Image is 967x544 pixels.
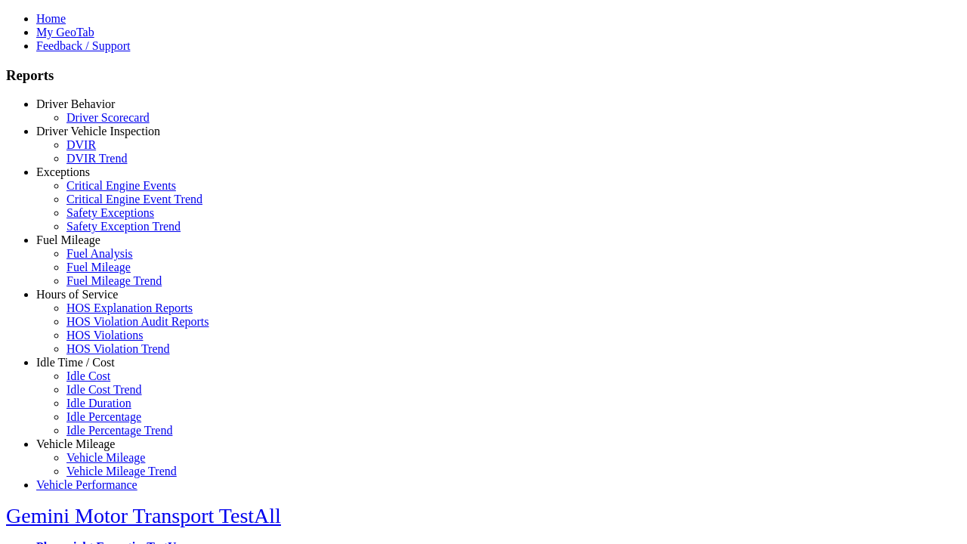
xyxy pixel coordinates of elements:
[66,193,202,206] a: Critical Engine Event Trend
[36,26,94,39] a: My GeoTab
[66,274,162,287] a: Fuel Mileage Trend
[66,111,150,124] a: Driver Scorecard
[66,424,172,437] a: Idle Percentage Trend
[36,97,115,110] a: Driver Behavior
[66,410,141,423] a: Idle Percentage
[36,478,137,491] a: Vehicle Performance
[66,315,209,328] a: HOS Violation Audit Reports
[66,451,145,464] a: Vehicle Mileage
[66,138,96,151] a: DVIR
[6,504,281,527] a: Gemini Motor Transport TestAll
[36,233,100,246] a: Fuel Mileage
[66,465,177,478] a: Vehicle Mileage Trend
[66,329,143,342] a: HOS Violations
[36,39,130,52] a: Feedback / Support
[66,152,127,165] a: DVIR Trend
[66,261,131,274] a: Fuel Mileage
[66,220,181,233] a: Safety Exception Trend
[66,179,176,192] a: Critical Engine Events
[66,247,133,260] a: Fuel Analysis
[36,125,160,138] a: Driver Vehicle Inspection
[66,342,170,355] a: HOS Violation Trend
[36,437,115,450] a: Vehicle Mileage
[36,288,118,301] a: Hours of Service
[66,397,131,410] a: Idle Duration
[36,12,66,25] a: Home
[66,383,142,396] a: Idle Cost Trend
[36,356,115,369] a: Idle Time / Cost
[66,301,193,314] a: HOS Explanation Reports
[36,165,90,178] a: Exceptions
[6,67,961,84] h3: Reports
[66,206,154,219] a: Safety Exceptions
[66,369,110,382] a: Idle Cost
